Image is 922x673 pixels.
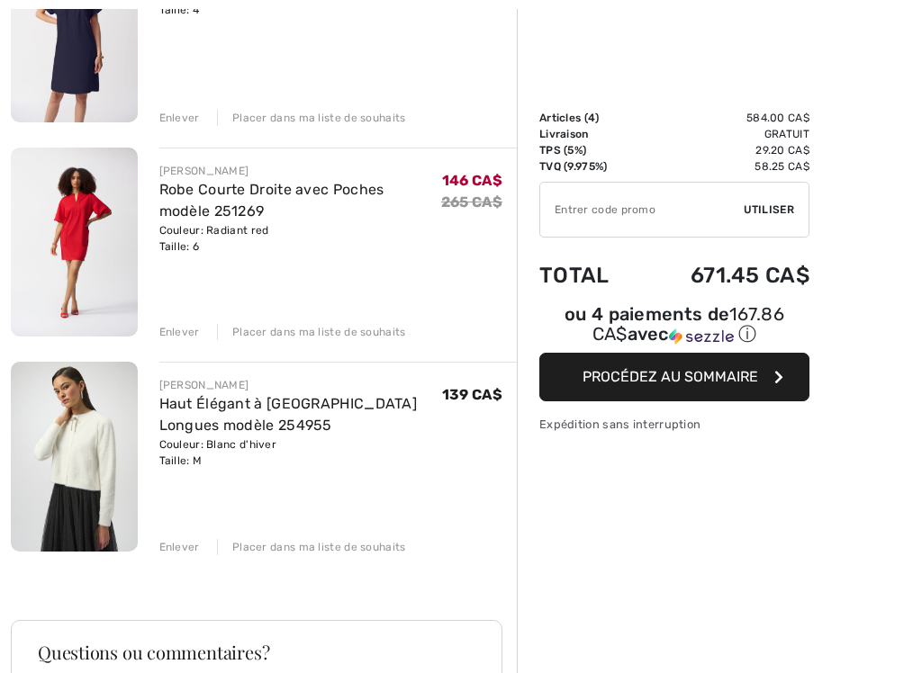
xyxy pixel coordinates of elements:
[159,539,200,555] div: Enlever
[540,183,744,237] input: Code promo
[159,377,442,393] div: [PERSON_NAME]
[539,126,639,142] td: Livraison
[744,202,794,218] span: Utiliser
[11,148,138,336] img: Robe Courte Droite avec Poches modèle 251269
[639,158,809,175] td: 58.25 CA$
[539,245,639,306] td: Total
[583,368,758,385] span: Procédez au sommaire
[442,386,502,403] span: 139 CA$
[159,436,442,469] div: Couleur: Blanc d'hiver Taille: M
[217,324,406,340] div: Placer dans ma liste de souhaits
[639,126,809,142] td: Gratuit
[11,362,138,551] img: Haut Élégant à Manches Longues modèle 254955
[441,193,502,211] s: 265 CA$
[539,158,639,175] td: TVQ (9.975%)
[539,110,639,126] td: Articles ( )
[159,163,441,179] div: [PERSON_NAME]
[539,306,809,353] div: ou 4 paiements de167.86 CA$avecSezzle Cliquez pour en savoir plus sur Sezzle
[159,110,200,126] div: Enlever
[217,110,406,126] div: Placer dans ma liste de souhaits
[639,142,809,158] td: 29.20 CA$
[539,416,809,433] div: Expédition sans interruption
[669,328,734,345] img: Sezzle
[539,306,809,346] div: ou 4 paiements de avec
[159,222,441,255] div: Couleur: Radiant red Taille: 6
[539,142,639,158] td: TPS (5%)
[588,112,595,124] span: 4
[442,172,502,189] span: 146 CA$
[217,539,406,555] div: Placer dans ma liste de souhaits
[159,324,200,340] div: Enlever
[159,181,384,220] a: Robe Courte Droite avec Poches modèle 251269
[38,643,475,661] h3: Questions ou commentaires?
[592,303,784,345] span: 167.86 CA$
[639,245,809,306] td: 671.45 CA$
[639,110,809,126] td: 584.00 CA$
[539,353,809,401] button: Procédez au sommaire
[159,395,418,434] a: Haut Élégant à [GEOGRAPHIC_DATA] Longues modèle 254955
